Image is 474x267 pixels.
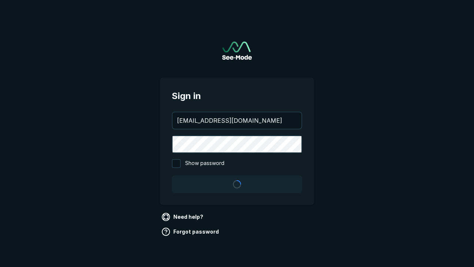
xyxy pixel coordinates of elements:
input: your@email.com [173,112,301,129]
a: Need help? [160,211,206,223]
a: Go to sign in [222,42,252,60]
span: Show password [185,159,224,168]
a: Forgot password [160,226,222,238]
span: Sign in [172,89,302,103]
img: See-Mode Logo [222,42,252,60]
